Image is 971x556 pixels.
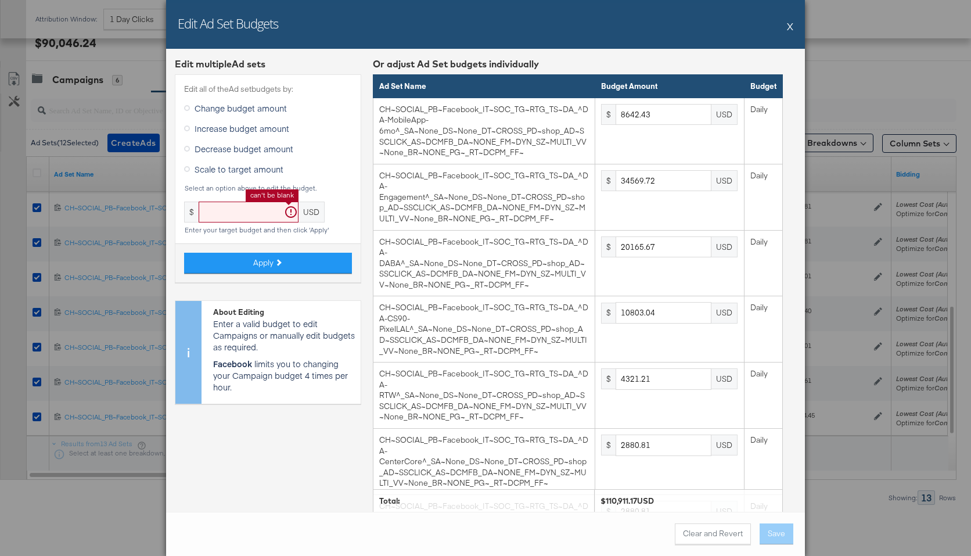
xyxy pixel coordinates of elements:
button: X [787,15,793,38]
strong: Facebook [213,358,252,370]
div: CH~SOCIAL_PB~Facebook_IT~SOC_TG~RTG_TS~DA_^DA-Engagement^_SA~None_DS~None_DT~CROSS_PD~shop_AD~SSC... [379,170,588,224]
div: $ [601,170,616,191]
td: Daily [744,98,782,164]
div: About Editing [213,307,355,318]
div: $ [184,202,199,223]
p: Enter a valid budget to edit Campaigns or manually edit budgets as required. [213,318,355,353]
div: USD [299,202,325,223]
div: USD [711,368,738,389]
div: USD [711,170,738,191]
td: Daily [744,363,782,429]
div: $ [601,368,616,389]
li: can't be blank [250,191,294,200]
div: CH~SOCIAL_PB~Facebook_IT~SOC_TG~RTG_TS~DA_^DA-CS90-PixelLAL^_SA~None_DS~None_DT~CROSS_PD~shop_AD~... [379,302,588,356]
div: Or adjust Ad Set budgets individually [373,58,783,71]
td: Daily [744,164,782,230]
span: Decrease budget amount [195,143,293,155]
div: CH~SOCIAL_PB~Facebook_IT~SOC_TG~RTG_TS~DA_^DA-CenterCore^_SA~None_DS~None_DT~CROSS_PD~shop_AD~SSC... [379,435,588,489]
span: Increase budget amount [195,123,289,134]
th: Budget Amount [595,75,745,98]
span: Change budget amount [195,102,287,114]
td: Daily [744,296,782,363]
th: Budget [744,75,782,98]
div: USD [711,104,738,125]
td: Daily [744,428,782,494]
button: Clear and Revert [675,523,751,544]
div: CH~SOCIAL_PB~Facebook_IT~SOC_TG~RTG_TS~DA_^DA-DABA^_SA~None_DS~None_DT~CROSS_PD~shop_AD~SSCLICK_A... [379,236,588,290]
p: limits you to changing your Campaign budget 4 times per hour. [213,358,355,393]
div: Total: [379,495,588,506]
h2: Edit Ad Set Budgets [178,15,278,32]
th: Ad Set Name [373,75,595,98]
button: Apply [184,253,352,274]
div: $110,911.17USD [600,495,776,506]
div: USD [711,435,738,455]
div: USD [711,236,738,257]
td: Daily [744,230,782,296]
div: Select an option above to edit the budget. [184,184,352,192]
span: Scale to target amount [195,163,283,175]
label: Edit all of the Ad set budgets by: [184,84,352,95]
span: Apply [253,257,274,268]
div: Enter your target budget and then click 'Apply' [184,226,352,234]
div: $ [601,104,616,125]
div: $ [601,236,616,257]
div: CH~SOCIAL_PB~Facebook_IT~SOC_TG~RTG_TS~DA_^DA-MobileApp-6mo^_SA~None_DS~None_DT~CROSS_PD~shop_AD~... [379,104,588,158]
div: CH~SOCIAL_PB~Facebook_IT~SOC_TG~RTG_TS~DA_^DA-RTW^_SA~None_DS~None_DT~CROSS_PD~shop_AD~SSCLICK_AS... [379,368,588,422]
div: $ [601,303,616,324]
div: $ [601,435,616,455]
div: Edit multiple Ad set s [175,58,361,71]
div: USD [711,303,738,324]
